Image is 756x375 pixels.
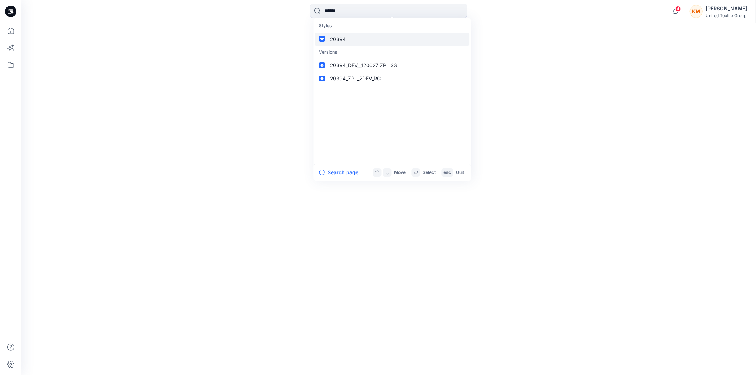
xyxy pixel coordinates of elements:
[315,32,470,46] a: 120394
[675,6,681,12] span: 4
[315,46,470,59] p: Versions
[319,168,359,177] button: Search page
[456,169,465,176] p: Quit
[328,62,397,68] span: 120394_DEV__120027 ZPL SS
[315,19,470,32] p: Styles
[444,169,451,176] p: esc
[315,72,470,85] a: 120394_ZPL_2DEV_RG
[328,36,346,42] span: 120394
[690,5,703,18] div: KM
[394,169,406,176] p: Move
[706,13,747,18] div: United Textile Group
[328,75,381,81] span: 120394_ZPL_2DEV_RG
[423,169,436,176] p: Select
[706,4,747,13] div: [PERSON_NAME]
[315,59,470,72] a: 120394_DEV__120027 ZPL SS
